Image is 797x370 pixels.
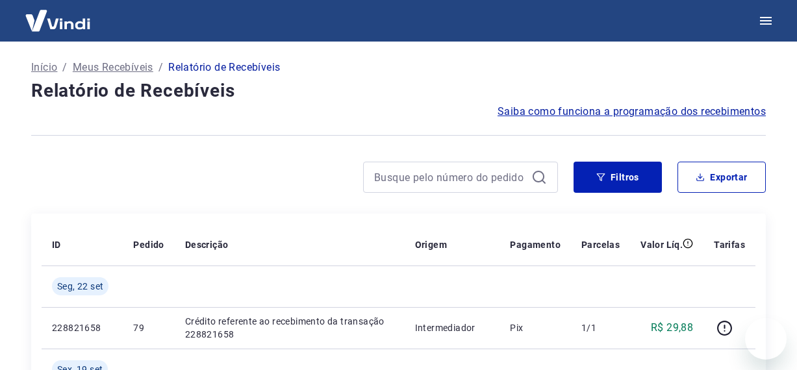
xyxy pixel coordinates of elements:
[714,238,745,251] p: Tarifas
[31,78,766,104] h4: Relatório de Recebíveis
[745,318,787,360] iframe: Botão para abrir a janela de mensagens
[574,162,662,193] button: Filtros
[185,238,229,251] p: Descrição
[581,321,620,334] p: 1/1
[31,60,57,75] a: Início
[415,321,490,334] p: Intermediador
[415,238,447,251] p: Origem
[73,60,153,75] a: Meus Recebíveis
[16,1,100,40] img: Vindi
[158,60,163,75] p: /
[57,280,103,293] span: Seg, 22 set
[133,321,164,334] p: 79
[52,238,61,251] p: ID
[510,321,561,334] p: Pix
[62,60,67,75] p: /
[510,238,561,251] p: Pagamento
[677,162,766,193] button: Exportar
[651,320,693,336] p: R$ 29,88
[581,238,620,251] p: Parcelas
[52,321,112,334] p: 228821658
[498,104,766,119] a: Saiba como funciona a programação dos recebimentos
[640,238,683,251] p: Valor Líq.
[168,60,280,75] p: Relatório de Recebíveis
[185,315,394,341] p: Crédito referente ao recebimento da transação 228821658
[374,167,526,187] input: Busque pelo número do pedido
[133,238,164,251] p: Pedido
